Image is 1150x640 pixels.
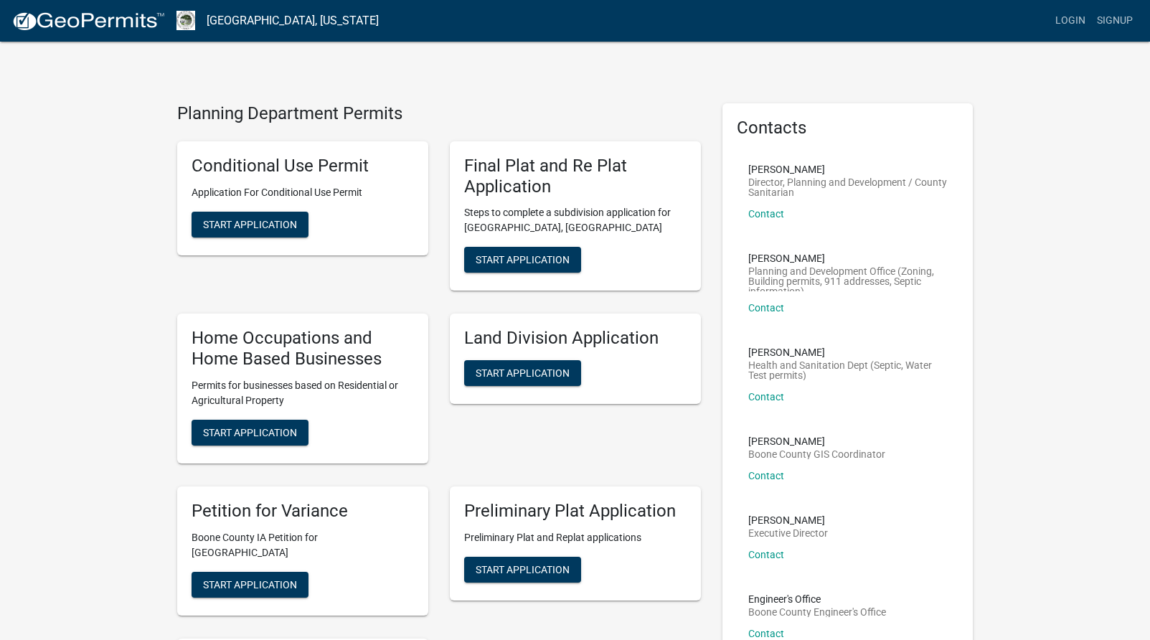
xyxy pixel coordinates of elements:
a: Signup [1091,7,1139,34]
span: Start Application [203,578,297,590]
p: Application For Conditional Use Permit [192,185,414,200]
p: Boone County IA Petition for [GEOGRAPHIC_DATA] [192,530,414,560]
h5: Preliminary Plat Application [464,501,687,522]
span: Start Application [476,563,570,575]
h5: Petition for Variance [192,501,414,522]
p: [PERSON_NAME] [748,347,948,357]
button: Start Application [464,360,581,386]
span: Start Application [476,367,570,379]
h5: Home Occupations and Home Based Businesses [192,328,414,370]
p: Boone County Engineer's Office [748,607,886,617]
p: [PERSON_NAME] [748,164,948,174]
button: Start Application [464,247,581,273]
h5: Land Division Application [464,328,687,349]
p: Engineer's Office [748,594,886,604]
button: Start Application [192,420,308,446]
p: [PERSON_NAME] [748,515,828,525]
p: [PERSON_NAME] [748,253,948,263]
a: Login [1050,7,1091,34]
span: Start Application [203,218,297,230]
p: Preliminary Plat and Replat applications [464,530,687,545]
p: Executive Director [748,528,828,538]
button: Start Application [192,212,308,237]
span: Start Application [203,426,297,438]
h4: Planning Department Permits [177,103,701,124]
a: Contact [748,549,784,560]
button: Start Application [464,557,581,583]
p: [PERSON_NAME] [748,436,885,446]
a: Contact [748,208,784,220]
p: Planning and Development Office (Zoning, Building permits, 911 addresses, Septic information) [748,266,948,291]
a: Contact [748,302,784,314]
a: Contact [748,628,784,639]
a: Contact [748,391,784,403]
img: Boone County, Iowa [176,11,195,30]
p: Permits for businesses based on Residential or Agricultural Property [192,378,414,408]
a: [GEOGRAPHIC_DATA], [US_STATE] [207,9,379,33]
p: Director, Planning and Development / County Sanitarian [748,177,948,197]
h5: Final Plat and Re Plat Application [464,156,687,197]
p: Health and Sanitation Dept (Septic, Water Test permits) [748,360,948,380]
h5: Conditional Use Permit [192,156,414,177]
h5: Contacts [737,118,959,138]
button: Start Application [192,572,308,598]
span: Start Application [476,254,570,265]
p: Boone County GIS Coordinator [748,449,885,459]
a: Contact [748,470,784,481]
p: Steps to complete a subdivision application for [GEOGRAPHIC_DATA], [GEOGRAPHIC_DATA] [464,205,687,235]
